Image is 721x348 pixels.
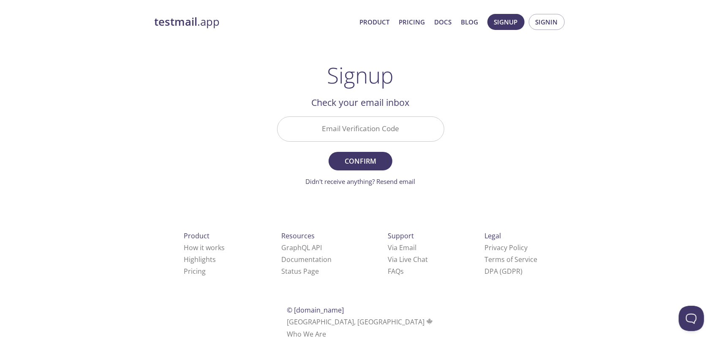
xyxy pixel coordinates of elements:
[306,177,416,186] a: Didn't receive anything? Resend email
[484,255,537,264] a: Terms of Service
[184,267,206,276] a: Pricing
[529,14,565,30] button: Signin
[281,243,322,252] a: GraphQL API
[484,231,501,240] span: Legal
[184,231,209,240] span: Product
[277,95,444,110] h2: Check your email inbox
[184,243,225,252] a: How it works
[536,16,558,27] span: Signin
[155,14,198,29] strong: testmail
[287,329,326,339] a: Who We Are
[281,255,332,264] a: Documentation
[399,16,425,27] a: Pricing
[281,231,315,240] span: Resources
[487,14,525,30] button: Signup
[338,155,383,167] span: Confirm
[388,267,404,276] a: FAQ
[287,317,434,326] span: [GEOGRAPHIC_DATA], [GEOGRAPHIC_DATA]
[679,306,704,331] iframe: Help Scout Beacon - Open
[435,16,452,27] a: Docs
[360,16,390,27] a: Product
[400,267,404,276] span: s
[461,16,479,27] a: Blog
[281,267,319,276] a: Status Page
[494,16,518,27] span: Signup
[484,267,522,276] a: DPA (GDPR)
[155,15,353,29] a: testmail.app
[329,152,392,170] button: Confirm
[388,243,416,252] a: Via Email
[388,255,428,264] a: Via Live Chat
[484,243,528,252] a: Privacy Policy
[184,255,216,264] a: Highlights
[287,305,344,315] span: © [DOMAIN_NAME]
[388,231,414,240] span: Support
[327,62,394,88] h1: Signup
